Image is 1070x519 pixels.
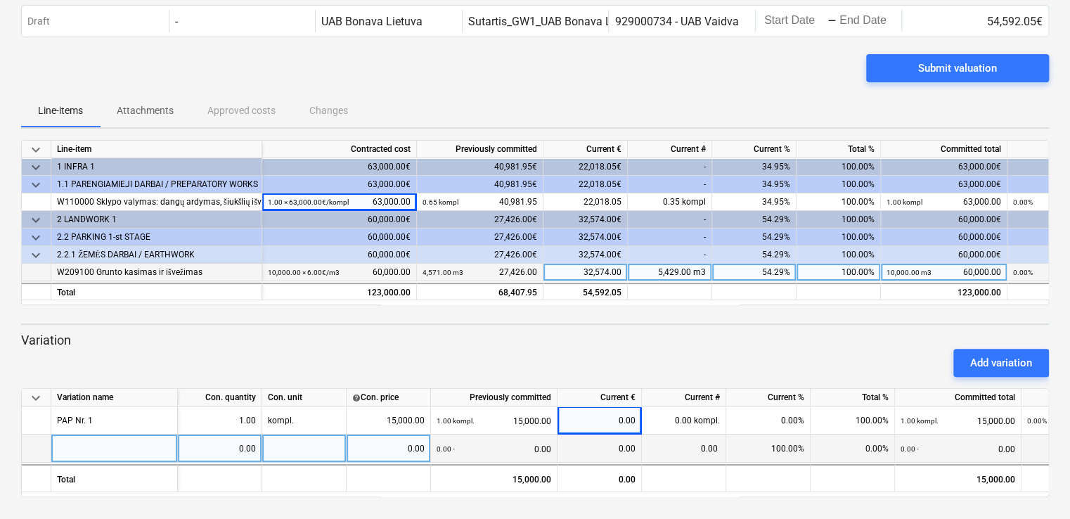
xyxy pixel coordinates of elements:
[881,283,1007,300] div: 123,000.00
[417,141,543,158] div: Previously committed
[268,198,349,206] small: 1.00 × 63,000.00€ / kompl
[837,11,903,31] input: End Date
[262,246,417,264] div: 60,000.00€
[27,177,44,193] span: keyboard_arrow_down
[38,103,83,118] p: Line-items
[27,159,44,176] span: keyboard_arrow_down
[887,193,1001,211] div: 63,000.00
[557,464,642,492] div: 0.00
[642,435,726,463] div: 0.00
[726,435,811,463] div: 100.00%
[797,193,881,211] div: 100.00%
[797,176,881,193] div: 100.00%
[57,246,256,264] div: 2.2.1 ŽEMĖS DARBAI / EARTHWORK
[57,229,256,246] div: 2.2 PARKING 1-st STAGE
[262,176,417,193] div: 63,000.00€
[712,246,797,264] div: 54.29%
[628,141,712,158] div: Current #
[797,246,881,264] div: 100.00%
[628,176,712,193] div: -
[628,158,712,176] div: -
[352,406,425,435] div: 15,000.00
[887,264,1001,281] div: 60,000.00
[1027,417,1047,425] small: 0.00%
[1013,269,1033,276] small: 0.00%
[57,176,256,193] div: 1.1 PARENGIAMIEJI DARBAI / PREPARATORY WORKS
[352,435,425,463] div: 0.00
[628,211,712,229] div: -
[27,141,44,158] span: keyboard_arrow_down
[51,141,262,158] div: Line-item
[797,141,881,158] div: Total %
[712,141,797,158] div: Current %
[417,176,543,193] div: 40,981.95€
[1013,198,1033,206] small: 0.00%
[895,464,1021,492] div: 15,000.00
[268,284,411,302] div: 123,000.00
[423,198,458,206] small: 0.65 kompl
[423,193,537,211] div: 40,981.95
[178,389,262,406] div: Con. quantity
[628,246,712,264] div: -
[57,193,256,211] div: W110000 Sklypo valymas: dangų ardymas, šiukšlių išvežimas
[175,15,178,28] div: -
[27,14,50,29] p: Draft
[797,211,881,229] div: 100.00%
[628,193,712,211] div: 0.35 kompl
[761,11,827,31] input: Start Date
[417,211,543,229] div: 27,426.00€
[183,435,256,463] div: 0.00
[27,390,44,406] span: keyboard_arrow_down
[423,284,537,302] div: 68,407.95
[797,264,881,281] div: 100.00%
[557,389,642,406] div: Current €
[268,193,411,211] div: 63,000.00
[726,406,811,435] div: 0.00%
[953,349,1049,377] button: Add variation
[117,103,174,118] p: Attachments
[262,406,347,435] div: kompl.
[563,435,636,463] div: 0.00
[887,269,932,276] small: 10,000.00 m3
[642,406,726,435] div: 0.00 kompl.
[712,211,797,229] div: 54.29%
[21,332,1049,349] p: Variation
[57,211,256,229] div: 2 LANDWORK 1
[918,59,997,77] div: Submit valuation
[543,246,628,264] div: 32,574.00€
[726,389,811,406] div: Current %
[431,389,557,406] div: Previously committed
[183,406,256,435] div: 1.00
[895,389,1021,406] div: Committed total
[262,141,417,158] div: Contracted cost
[614,15,738,28] div: 929000734 - UAB Vaidva
[881,229,1007,246] div: 60,000.00€
[543,283,628,300] div: 54,592.05
[27,212,44,229] span: keyboard_arrow_down
[423,264,537,281] div: 27,426.00
[543,211,628,229] div: 32,574.00€
[57,158,256,176] div: 1 INFRA 1
[543,176,628,193] div: 22,018.05€
[262,158,417,176] div: 63,000.00€
[881,158,1007,176] div: 63,000.00€
[642,389,726,406] div: Current #
[262,229,417,246] div: 60,000.00€
[811,435,895,463] div: 0.00%
[712,229,797,246] div: 54.29%
[811,389,895,406] div: Total %
[543,264,628,281] div: 32,574.00
[628,264,712,281] div: 5,429.00 m3
[262,211,417,229] div: 60,000.00€
[57,406,93,434] div: PAP Nr. 1
[51,283,262,300] div: Total
[27,247,44,264] span: keyboard_arrow_down
[352,393,361,402] span: help
[827,17,837,25] div: -
[437,435,551,463] div: 0.00
[866,54,1049,82] button: Submit valuation
[901,406,1015,435] div: 15,000.00
[712,176,797,193] div: 34.95%
[51,464,178,492] div: Total
[901,417,939,425] small: 1.00 kompl.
